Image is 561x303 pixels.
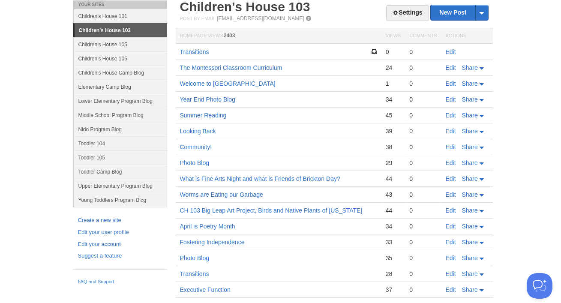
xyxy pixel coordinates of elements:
[462,175,478,182] span: Share
[405,28,441,44] th: Comments
[462,64,478,71] span: Share
[409,254,437,262] div: 0
[409,80,437,87] div: 0
[74,136,167,150] a: Toddler 104
[386,5,429,21] a: Settings
[409,222,437,230] div: 0
[180,270,209,277] a: Transitions
[74,108,167,122] a: Middle School Program Blog
[446,48,456,55] a: Edit
[74,179,167,193] a: Upper Elementary Program Blog
[386,270,401,278] div: 28
[409,48,437,56] div: 0
[386,286,401,294] div: 37
[409,207,437,214] div: 0
[409,143,437,151] div: 0
[78,278,162,286] a: FAQ and Support
[180,96,235,103] a: Year End Photo Blog
[224,33,235,39] span: 2403
[409,159,437,167] div: 0
[176,28,381,44] th: Homepage Views
[446,144,456,150] a: Edit
[409,270,437,278] div: 0
[78,228,162,237] a: Edit your user profile
[74,165,167,179] a: Toddler Camp Blog
[462,191,478,198] span: Share
[462,207,478,214] span: Share
[446,207,456,214] a: Edit
[180,223,235,230] a: April is Poetry Month
[462,144,478,150] span: Share
[386,254,401,262] div: 35
[446,96,456,103] a: Edit
[446,80,456,87] a: Edit
[409,127,437,135] div: 0
[386,111,401,119] div: 45
[446,159,456,166] a: Edit
[74,66,167,80] a: Children's House Camp Blog
[409,191,437,198] div: 0
[462,96,478,103] span: Share
[180,191,263,198] a: Worms are Eating our Garbage
[409,238,437,246] div: 0
[74,37,167,51] a: Children's House 105
[386,80,401,87] div: 1
[462,128,478,135] span: Share
[180,255,210,261] a: Photo Blog
[462,112,478,119] span: Share
[180,48,209,55] a: Transitions
[78,216,162,225] a: Create a new site
[462,239,478,246] span: Share
[446,223,456,230] a: Edit
[74,193,167,207] a: Young Toddlers Program Blog
[74,80,167,94] a: Elementary Camp Blog
[462,80,478,87] span: Share
[462,223,478,230] span: Share
[446,128,456,135] a: Edit
[409,96,437,103] div: 0
[446,64,456,71] a: Edit
[386,143,401,151] div: 38
[180,286,231,293] a: Executive Function
[446,112,456,119] a: Edit
[78,252,162,261] a: Suggest a feature
[386,175,401,183] div: 44
[441,28,493,44] th: Actions
[180,207,363,214] a: CH 103 Big Leap Art Project, Birds and Native Plants of [US_STATE]
[386,238,401,246] div: 33
[180,159,210,166] a: Photo Blog
[446,175,456,182] a: Edit
[446,286,456,293] a: Edit
[446,239,456,246] a: Edit
[180,64,282,71] a: The Montessori Classroom Curriculum
[180,144,212,150] a: Community!
[386,48,401,56] div: 0
[74,122,167,136] a: Nido Program Blog
[431,5,488,20] a: New Post
[462,286,478,293] span: Share
[74,94,167,108] a: Lower Elementary Program Blog
[462,159,478,166] span: Share
[180,128,216,135] a: Looking Back
[386,222,401,230] div: 34
[446,191,456,198] a: Edit
[409,111,437,119] div: 0
[386,127,401,135] div: 39
[462,255,478,261] span: Share
[78,240,162,249] a: Edit your account
[180,175,340,182] a: What is Fine Arts Night and what is Friends of Brickton Day?
[527,273,552,299] iframe: Help Scout Beacon - Open
[446,270,456,277] a: Edit
[73,0,167,9] li: Your Sites
[74,9,167,23] a: Children's House 101
[180,16,216,21] span: Post by Email
[409,286,437,294] div: 0
[74,51,167,66] a: Children's House 105
[386,207,401,214] div: 44
[381,28,405,44] th: Views
[462,270,478,277] span: Share
[180,80,276,87] a: Welcome to [GEOGRAPHIC_DATA]
[75,24,167,37] a: Children's House 103
[386,159,401,167] div: 29
[74,150,167,165] a: Toddler 105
